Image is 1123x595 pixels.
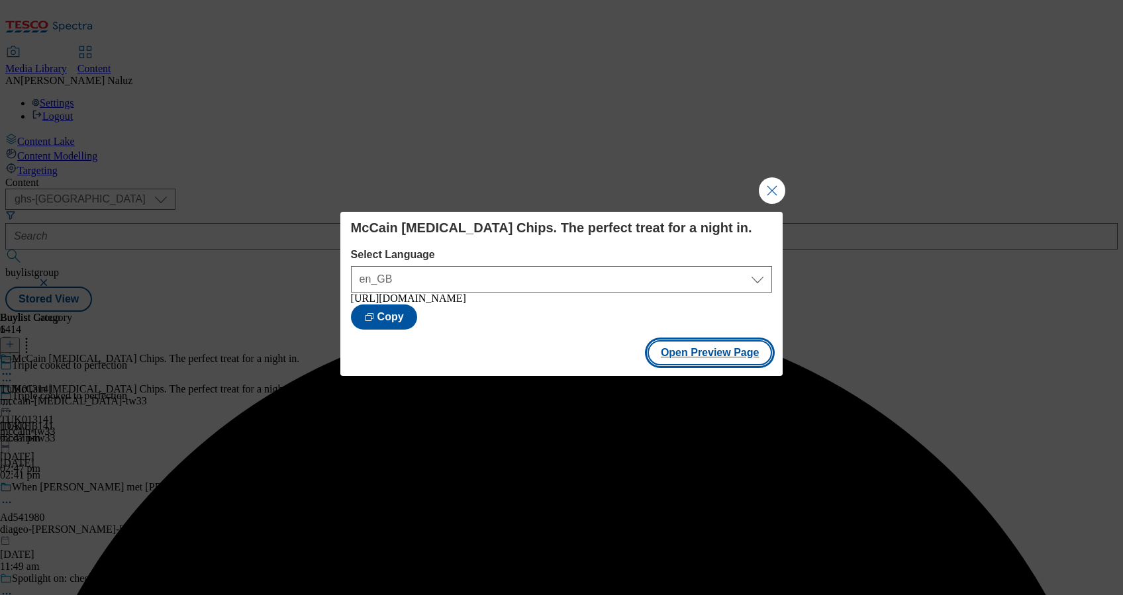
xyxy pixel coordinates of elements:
button: Open Preview Page [648,340,773,365]
div: Modal [340,212,783,376]
label: Select Language [351,249,773,261]
h4: McCain [MEDICAL_DATA] Chips. The perfect treat for a night in. [351,220,773,236]
div: [URL][DOMAIN_NAME] [351,293,773,304]
button: Close Modal [759,177,785,204]
button: Copy [351,304,417,330]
